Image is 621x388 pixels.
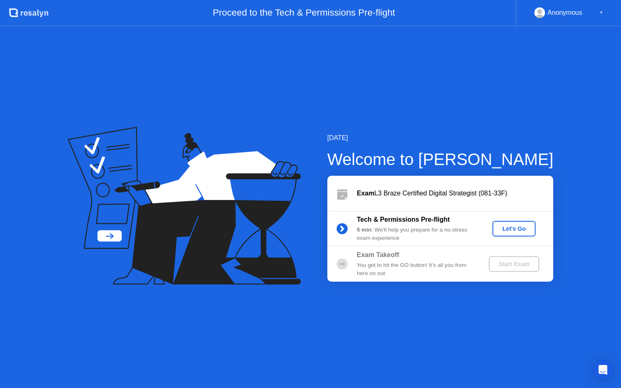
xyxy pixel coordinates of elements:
div: Let's Go [496,225,532,232]
b: 5 min [357,227,372,233]
div: Open Intercom Messenger [593,360,613,380]
b: Exam Takeoff [357,251,399,258]
b: Exam [357,190,375,197]
button: Start Exam [489,256,539,272]
div: L3 Braze Certified Digital Strategist (081-33F) [357,188,553,198]
div: Welcome to [PERSON_NAME] [327,147,554,172]
b: Tech & Permissions Pre-flight [357,216,450,223]
div: Start Exam [492,261,536,267]
div: Anonymous [547,7,582,18]
div: [DATE] [327,133,554,143]
button: Let's Go [492,221,536,236]
div: : We’ll help you prepare for a no-stress exam experience [357,226,475,243]
div: You get to hit the GO button! It’s all you from here on out [357,261,475,278]
div: ▼ [599,7,603,18]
